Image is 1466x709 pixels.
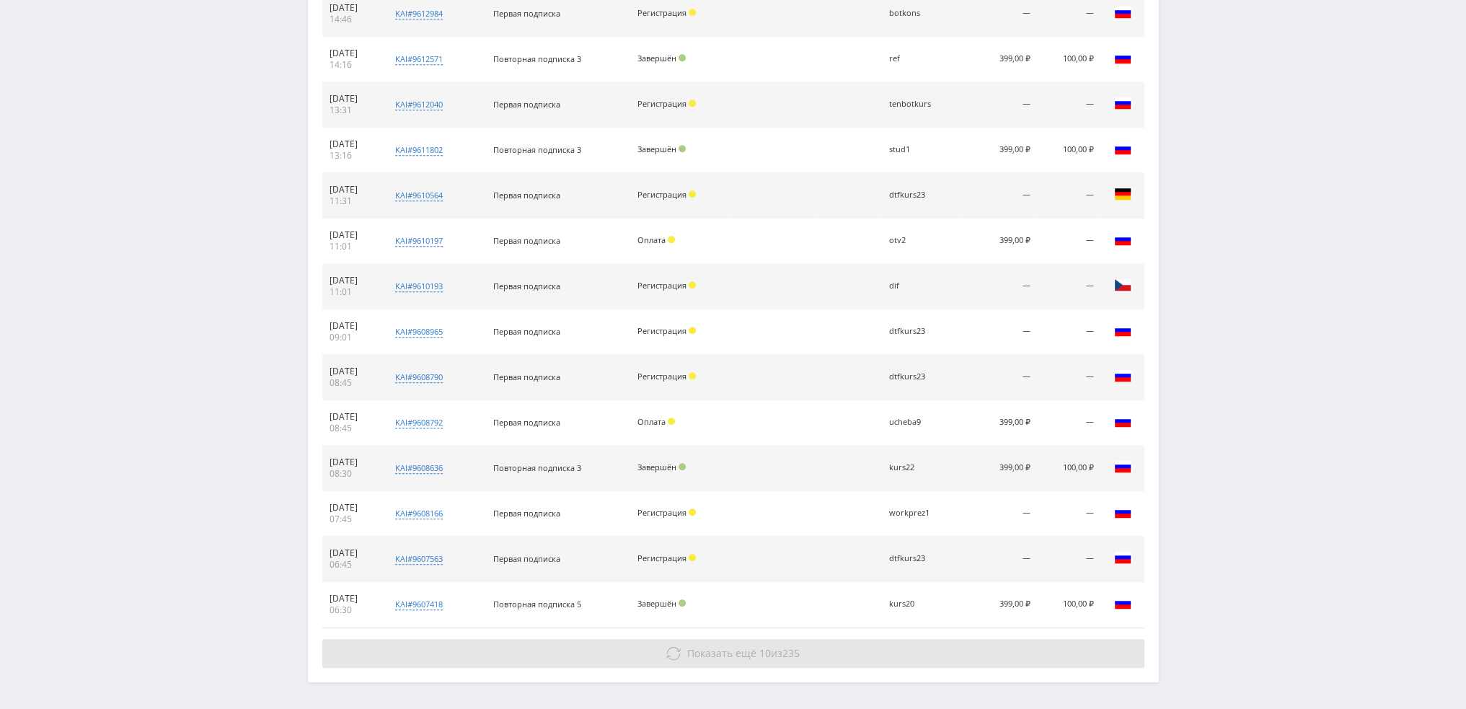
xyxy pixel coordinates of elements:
[1038,264,1101,309] td: —
[395,235,443,247] div: kai#9610197
[395,462,443,474] div: kai#9608636
[395,8,443,19] div: kai#9612984
[1114,94,1131,112] img: rus.png
[330,514,374,525] div: 07:45
[689,9,696,16] span: Холд
[960,582,1037,627] td: 399,00 ₽
[330,48,374,59] div: [DATE]
[637,189,686,200] span: Регистрация
[1114,458,1131,475] img: rus.png
[330,195,374,207] div: 11:31
[493,417,560,428] span: Первая подписка
[395,553,443,565] div: kai#9607563
[1114,367,1131,384] img: rus.png
[395,417,443,428] div: kai#9608792
[330,547,374,559] div: [DATE]
[689,100,696,107] span: Холд
[960,491,1037,537] td: —
[330,59,374,71] div: 14:16
[687,646,756,660] span: Показать ещё
[679,145,686,152] span: Подтвержден
[1038,82,1101,128] td: —
[330,241,374,252] div: 11:01
[1038,355,1101,400] td: —
[668,418,675,425] span: Холд
[395,508,443,519] div: kai#9608166
[637,325,686,336] span: Регистрация
[493,462,581,473] span: Повторная подписка 3
[330,14,374,25] div: 14:46
[637,98,686,109] span: Регистрация
[330,286,374,298] div: 11:01
[960,537,1037,582] td: —
[330,411,374,423] div: [DATE]
[1114,4,1131,21] img: rus.png
[888,145,953,154] div: stud1
[1114,503,1131,521] img: rus.png
[888,9,953,18] div: botkons
[960,173,1037,219] td: —
[395,144,443,156] div: kai#9611802
[1114,594,1131,612] img: rus.png
[689,281,696,289] span: Холд
[888,327,953,336] div: dtfkurs23
[960,219,1037,264] td: 399,00 ₽
[888,508,953,518] div: workprez1
[395,371,443,383] div: kai#9608790
[1114,413,1131,430] img: rus.png
[493,53,581,64] span: Повторная подписка 3
[689,327,696,334] span: Холд
[888,190,953,200] div: dtfkurs23
[330,150,374,162] div: 13:16
[1038,219,1101,264] td: —
[888,372,953,382] div: dtfkurs23
[960,355,1037,400] td: —
[330,366,374,377] div: [DATE]
[689,372,696,379] span: Холд
[493,553,560,564] span: Первая подписка
[330,377,374,389] div: 08:45
[330,184,374,195] div: [DATE]
[330,320,374,332] div: [DATE]
[888,100,953,109] div: tenbotkurs
[1038,537,1101,582] td: —
[637,280,686,291] span: Регистрация
[493,190,560,201] span: Первая подписка
[960,400,1037,446] td: 399,00 ₽
[1038,446,1101,491] td: 100,00 ₽
[637,53,676,63] span: Завершён
[395,599,443,610] div: kai#9607418
[888,281,953,291] div: dif
[960,446,1037,491] td: 399,00 ₽
[679,54,686,61] span: Подтвержден
[395,190,443,201] div: kai#9610564
[330,332,374,343] div: 09:01
[395,281,443,292] div: kai#9610193
[330,502,374,514] div: [DATE]
[960,128,1037,173] td: 399,00 ₽
[1114,549,1131,566] img: rus.png
[1038,128,1101,173] td: 100,00 ₽
[888,463,953,472] div: kurs22
[960,264,1037,309] td: —
[330,604,374,616] div: 06:30
[493,599,581,609] span: Повторная подписка 5
[330,593,374,604] div: [DATE]
[1114,231,1131,248] img: rus.png
[888,418,953,427] div: ucheba9
[637,507,686,518] span: Регистрация
[493,144,581,155] span: Повторная подписка 3
[395,99,443,110] div: kai#9612040
[960,309,1037,355] td: —
[1038,173,1101,219] td: —
[679,463,686,470] span: Подтвержден
[637,371,686,382] span: Регистрация
[689,554,696,561] span: Холд
[888,554,953,563] div: dtfkurs23
[493,326,560,337] span: Первая подписка
[1038,582,1101,627] td: 100,00 ₽
[1038,491,1101,537] td: —
[1114,185,1131,203] img: deu.png
[330,138,374,150] div: [DATE]
[1038,400,1101,446] td: —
